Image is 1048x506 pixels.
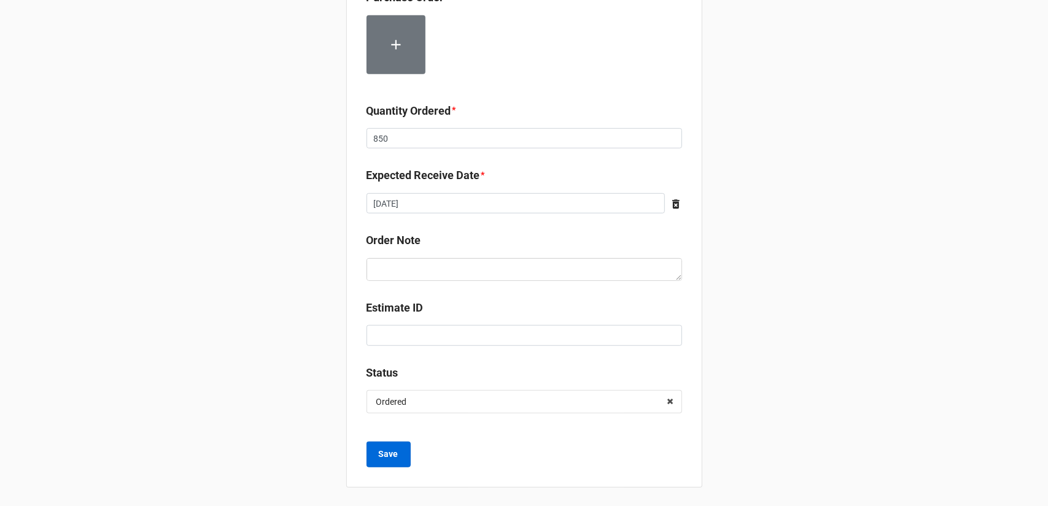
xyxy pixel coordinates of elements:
[367,364,398,381] label: Status
[379,448,398,461] b: Save
[367,167,480,184] label: Expected Receive Date
[367,232,421,249] label: Order Note
[376,397,407,406] div: Ordered
[367,442,411,467] button: Save
[367,102,451,120] label: Quantity Ordered
[367,193,665,214] input: Date
[367,299,424,316] label: Estimate ID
